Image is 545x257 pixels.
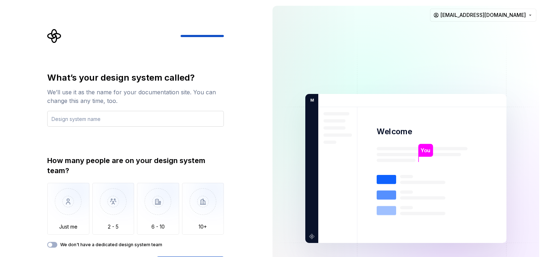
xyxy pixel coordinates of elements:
div: We’ll use it as the name for your documentation site. You can change this any time, too. [47,88,224,105]
button: [EMAIL_ADDRESS][DOMAIN_NAME] [430,9,536,22]
span: [EMAIL_ADDRESS][DOMAIN_NAME] [440,12,526,19]
p: M [308,97,314,104]
p: You [421,146,430,154]
input: Design system name [47,111,224,127]
div: How many people are on your design system team? [47,155,224,176]
svg: Supernova Logo [47,29,62,43]
label: We don't have a dedicated design system team [60,242,162,248]
div: What’s your design system called? [47,72,224,84]
p: Welcome [377,126,412,137]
